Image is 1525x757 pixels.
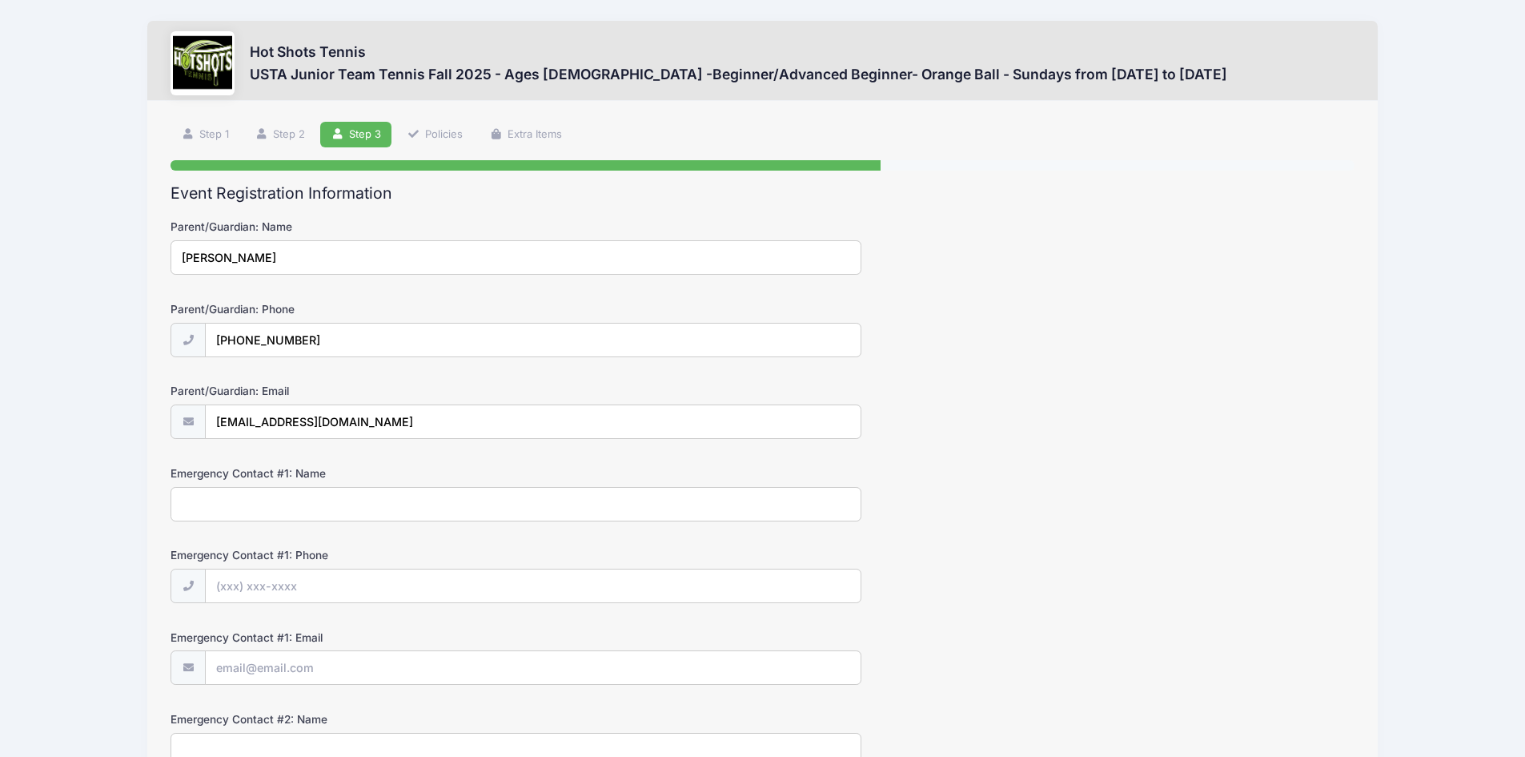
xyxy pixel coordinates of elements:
[171,630,565,646] label: Emergency Contact #1: Email
[171,184,1354,203] h2: Event Registration Information
[244,122,315,148] a: Step 2
[171,547,565,563] label: Emergency Contact #1: Phone
[250,66,1227,83] h3: USTA Junior Team Tennis Fall 2025 - Ages [DEMOGRAPHIC_DATA] -Beginner/Advanced Beginner- Orange B...
[205,650,861,685] input: email@email.com
[205,323,861,357] input: (xxx) xxx-xxxx
[171,219,565,235] label: Parent/Guardian: Name
[397,122,474,148] a: Policies
[320,122,391,148] a: Step 3
[205,569,861,603] input: (xxx) xxx-xxxx
[171,122,239,148] a: Step 1
[171,383,565,399] label: Parent/Guardian: Email
[171,465,565,481] label: Emergency Contact #1: Name
[250,43,1227,60] h3: Hot Shots Tennis
[171,301,565,317] label: Parent/Guardian: Phone
[205,405,861,439] input: email@email.com
[171,711,565,727] label: Emergency Contact #2: Name
[479,122,572,148] a: Extra Items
